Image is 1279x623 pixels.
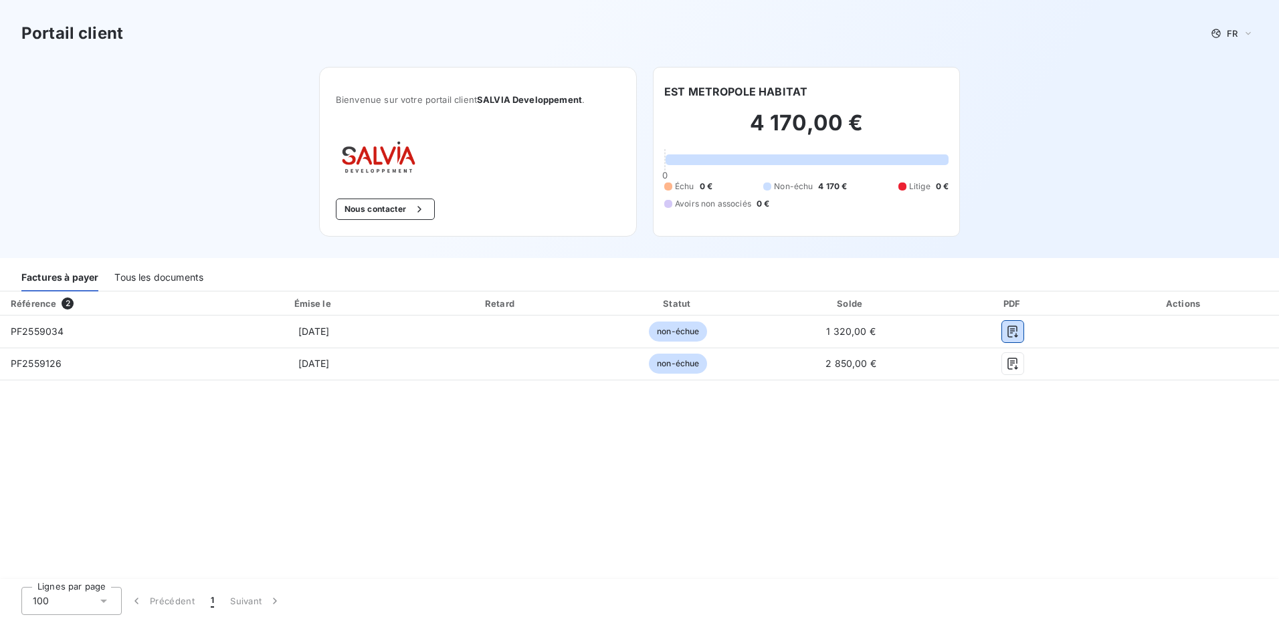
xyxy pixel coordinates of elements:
button: Précédent [122,587,203,615]
h2: 4 170,00 € [664,110,949,150]
div: Solde [769,297,934,310]
span: PF2559034 [11,326,64,337]
span: [DATE] [298,326,330,337]
div: Émise le [219,297,409,310]
span: Litige [909,180,930,193]
button: 1 [203,587,222,615]
span: 1 [211,594,214,608]
span: 0 € [700,180,712,193]
span: non-échue [649,354,707,374]
div: Retard [414,297,588,310]
span: Bienvenue sur votre portail client . [336,94,620,105]
span: SALVIA Developpement [477,94,582,105]
div: Statut [593,297,763,310]
span: Échu [675,180,694,193]
div: Factures à payer [21,263,98,291]
span: 4 170 € [818,180,847,193]
span: PF2559126 [11,358,62,369]
span: FR [1227,28,1238,39]
div: Tous les documents [114,263,203,291]
span: 0 [662,170,668,180]
span: 0 € [757,198,769,210]
div: PDF [939,297,1087,310]
h6: EST METROPOLE HABITAT [664,84,807,100]
img: Company logo [336,137,421,177]
div: Actions [1092,297,1276,310]
button: Nous contacter [336,199,435,220]
span: 2 850,00 € [825,358,876,369]
span: 2 [62,297,74,309]
h3: Portail client [21,21,123,45]
span: 0 € [936,180,949,193]
span: [DATE] [298,358,330,369]
span: non-échue [649,322,707,342]
span: 1 320,00 € [826,326,876,337]
div: Référence [11,298,56,309]
span: Avoirs non associés [675,198,751,210]
span: Non-échu [774,180,813,193]
button: Suivant [222,587,290,615]
span: 100 [33,594,49,608]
